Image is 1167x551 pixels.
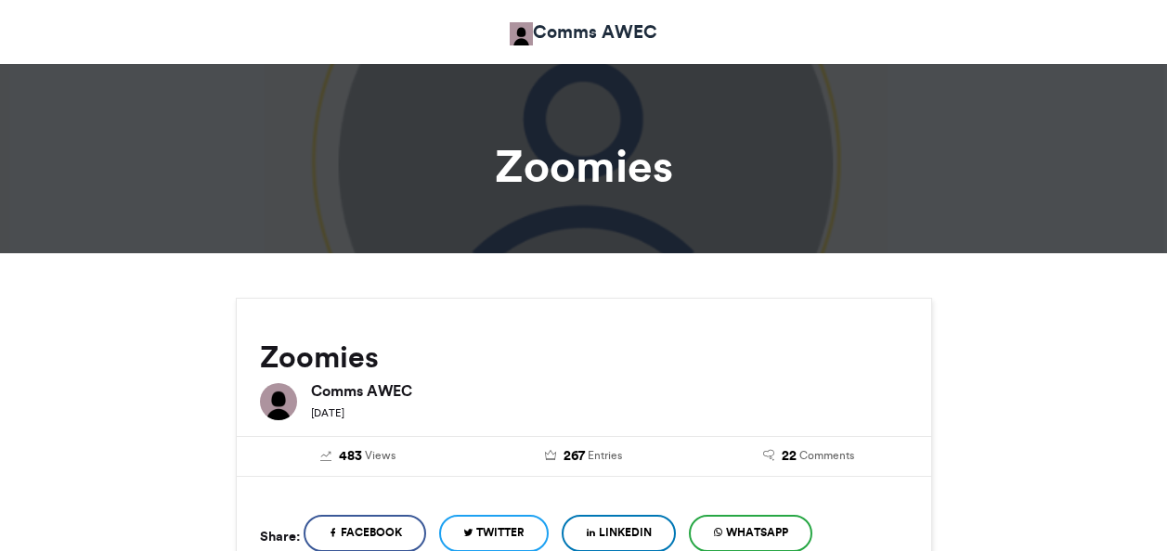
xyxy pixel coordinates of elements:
img: Comms AWEC [510,22,533,45]
span: Entries [588,447,622,464]
span: Facebook [341,524,402,541]
span: Views [365,447,395,464]
span: Comments [799,447,854,464]
a: 267 Entries [485,446,682,467]
a: 483 Views [260,446,458,467]
a: 22 Comments [710,446,908,467]
a: Comms AWEC [510,19,657,45]
h5: Share: [260,524,300,548]
span: WhatsApp [726,524,788,541]
span: LinkedIn [599,524,652,541]
span: 267 [564,446,585,467]
img: Comms AWEC [260,383,297,420]
small: [DATE] [311,406,344,419]
span: Twitter [476,524,525,541]
span: 22 [782,446,797,467]
h6: Comms AWEC [311,383,908,398]
h1: Zoomies [69,144,1099,188]
h2: Zoomies [260,340,908,374]
span: 483 [339,446,362,467]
